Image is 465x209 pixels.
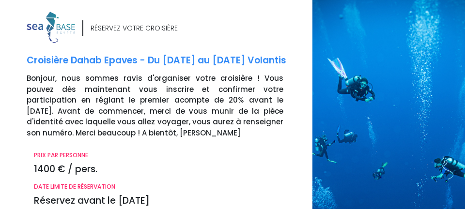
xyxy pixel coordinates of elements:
[34,151,283,160] p: PRIX PAR PERSONNE
[27,73,305,138] p: Bonjour, nous sommes ravis d'organiser votre croisière ! Vous pouvez dès maintenant vous inscrire...
[34,194,283,208] p: Réservez avant le [DATE]
[34,163,283,177] p: 1400 € / pers.
[34,182,283,191] p: DATE LIMITE DE RÉSERVATION
[91,23,178,33] div: RÉSERVEZ VOTRE CROISIÈRE
[27,54,305,68] p: Croisière Dahab Epaves - Du [DATE] au [DATE] Volantis
[27,12,75,43] img: logo_color1.png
